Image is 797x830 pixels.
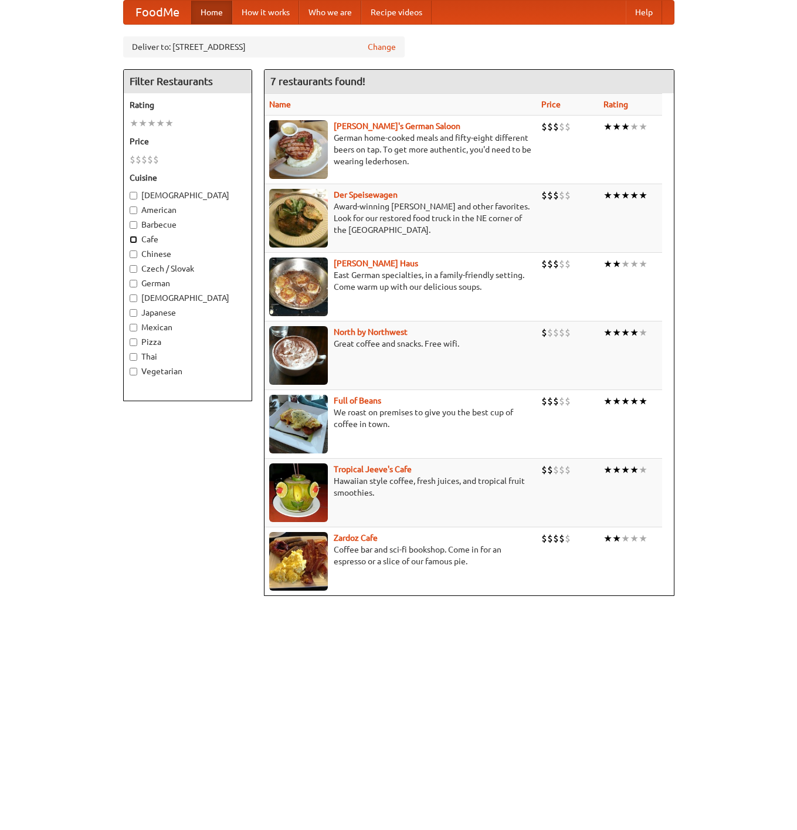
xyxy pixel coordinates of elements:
img: jeeves.jpg [269,463,328,522]
label: [DEMOGRAPHIC_DATA] [130,189,246,201]
li: $ [553,120,559,133]
li: ★ [612,258,621,270]
li: ★ [639,120,647,133]
label: German [130,277,246,289]
label: Vegetarian [130,365,246,377]
li: ★ [612,120,621,133]
label: Japanese [130,307,246,319]
li: $ [547,258,553,270]
li: ★ [612,532,621,545]
li: ★ [630,326,639,339]
li: $ [547,189,553,202]
li: ★ [603,326,612,339]
li: $ [553,326,559,339]
p: Award-winning [PERSON_NAME] and other favorites. Look for our restored food truck in the NE corne... [269,201,532,236]
label: Pizza [130,336,246,348]
a: Price [541,100,561,109]
li: $ [565,120,571,133]
li: $ [565,532,571,545]
a: Change [368,41,396,53]
li: $ [559,120,565,133]
li: ★ [147,117,156,130]
li: ★ [639,326,647,339]
li: $ [553,189,559,202]
a: North by Northwest [334,327,408,337]
li: $ [565,258,571,270]
li: ★ [621,258,630,270]
li: $ [565,395,571,408]
li: ★ [612,463,621,476]
p: Hawaiian style coffee, fresh juices, and tropical fruit smoothies. [269,475,532,499]
li: ★ [603,189,612,202]
label: Czech / Slovak [130,263,246,275]
img: esthers.jpg [269,120,328,179]
li: $ [547,395,553,408]
b: Full of Beans [334,396,381,405]
li: $ [147,153,153,166]
img: speisewagen.jpg [269,189,328,248]
li: ★ [621,189,630,202]
h4: Filter Restaurants [124,70,252,93]
a: Who we are [299,1,361,24]
li: $ [559,258,565,270]
p: East German specialties, in a family-friendly setting. Come warm up with our delicious soups. [269,269,532,293]
li: $ [541,258,547,270]
li: ★ [639,532,647,545]
a: Tropical Jeeve's Cafe [334,465,412,474]
li: $ [541,326,547,339]
li: ★ [621,120,630,133]
a: Home [191,1,232,24]
li: $ [559,395,565,408]
li: ★ [621,532,630,545]
a: Der Speisewagen [334,190,398,199]
a: [PERSON_NAME]'s German Saloon [334,121,460,131]
p: German home-cooked meals and fifty-eight different beers on tap. To get more authentic, you'd nee... [269,132,532,167]
li: ★ [639,258,647,270]
p: Great coffee and snacks. Free wifi. [269,338,532,350]
li: $ [559,326,565,339]
ng-pluralize: 7 restaurants found! [270,76,365,87]
li: ★ [621,395,630,408]
li: ★ [156,117,165,130]
li: ★ [630,532,639,545]
li: ★ [630,258,639,270]
li: $ [541,395,547,408]
li: $ [565,189,571,202]
input: Mexican [130,324,137,331]
li: ★ [603,258,612,270]
input: Japanese [130,309,137,317]
li: $ [547,120,553,133]
label: Thai [130,351,246,363]
a: FoodMe [124,1,191,24]
p: Coffee bar and sci-fi bookshop. Come in for an espresso or a slice of our famous pie. [269,544,532,567]
a: Zardoz Cafe [334,533,378,543]
img: zardoz.jpg [269,532,328,591]
input: German [130,280,137,287]
li: ★ [603,532,612,545]
li: $ [141,153,147,166]
h5: Rating [130,99,246,111]
li: ★ [630,463,639,476]
label: Chinese [130,248,246,260]
input: Vegetarian [130,368,137,375]
li: ★ [165,117,174,130]
img: kohlhaus.jpg [269,258,328,316]
input: Thai [130,353,137,361]
li: $ [130,153,135,166]
label: Cafe [130,233,246,245]
h5: Price [130,135,246,147]
li: ★ [138,117,147,130]
li: ★ [612,326,621,339]
input: Pizza [130,338,137,346]
li: ★ [603,395,612,408]
input: Cafe [130,236,137,243]
a: Recipe videos [361,1,432,24]
li: $ [541,189,547,202]
li: $ [565,326,571,339]
li: $ [565,463,571,476]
